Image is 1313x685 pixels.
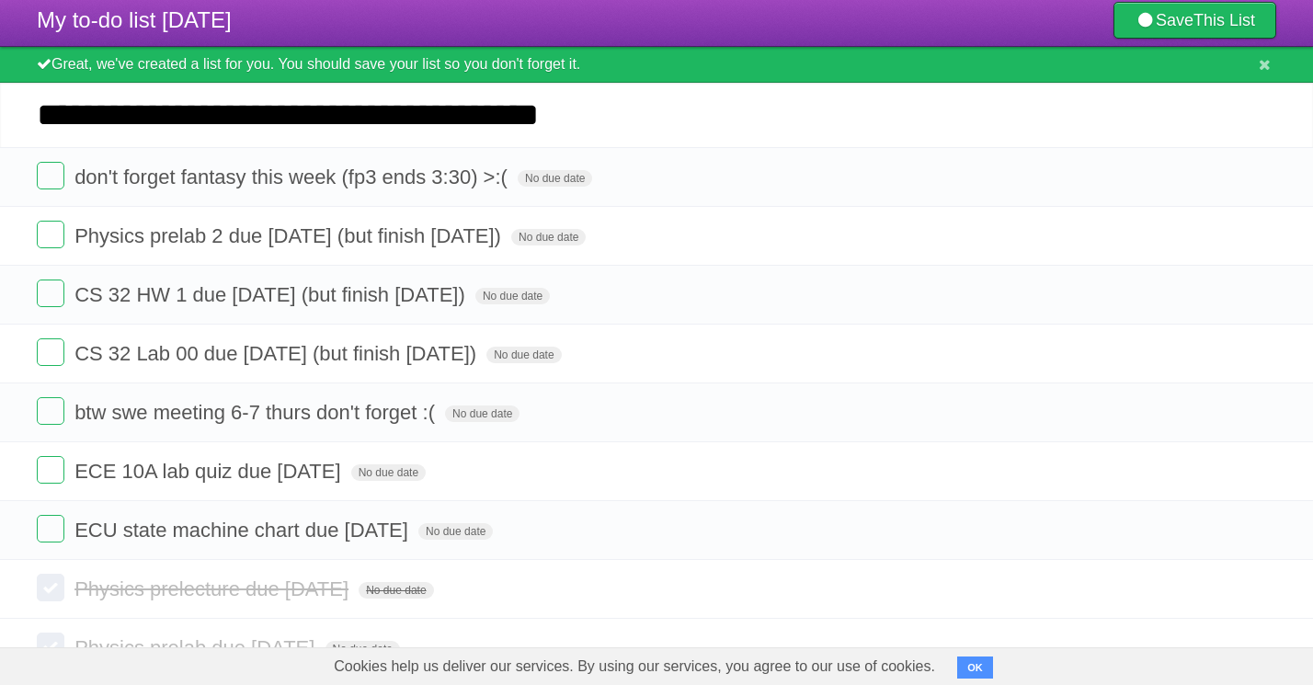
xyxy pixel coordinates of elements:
span: No due date [511,229,586,245]
span: ECE 10A lab quiz due [DATE] [74,460,345,483]
span: No due date [418,523,493,540]
span: No due date [325,641,400,657]
label: Done [37,633,64,660]
label: Done [37,162,64,189]
span: ECU state machine chart due [DATE] [74,519,413,542]
label: Done [37,221,64,248]
label: Done [37,397,64,425]
span: My to-do list [DATE] [37,7,232,32]
span: Cookies help us deliver our services. By using our services, you agree to our use of cookies. [315,648,953,685]
span: Physics prelab due [DATE] [74,636,319,659]
span: No due date [351,464,426,481]
span: Physics prelab 2 due [DATE] (but finish [DATE]) [74,224,506,247]
span: CS 32 Lab 00 due [DATE] (but finish [DATE]) [74,342,481,365]
label: Done [37,574,64,601]
a: SaveThis List [1113,2,1276,39]
span: Physics prelecture due [DATE] [74,577,353,600]
span: No due date [518,170,592,187]
span: No due date [486,347,561,363]
span: btw swe meeting 6-7 thurs don't forget :( [74,401,440,424]
label: Done [37,456,64,484]
span: don't forget fantasy this week (fp3 ends 3:30) >:( [74,166,512,188]
label: Done [37,280,64,307]
label: Done [37,515,64,542]
span: No due date [445,405,519,422]
b: This List [1193,11,1255,29]
label: Done [37,338,64,366]
span: CS 32 HW 1 due [DATE] (but finish [DATE]) [74,283,470,306]
span: No due date [475,288,550,304]
span: No due date [359,582,433,599]
button: OK [957,656,993,679]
